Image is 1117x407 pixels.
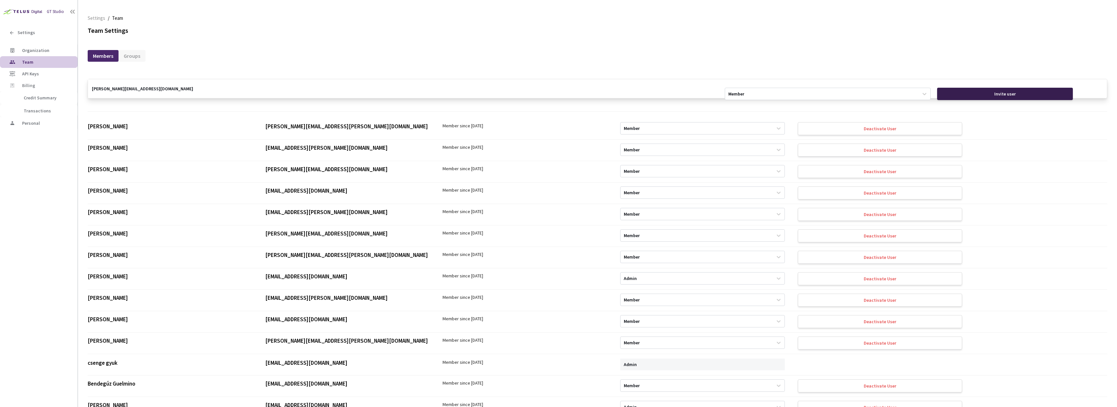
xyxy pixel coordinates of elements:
div: Member [624,383,640,389]
div: [EMAIL_ADDRESS][DOMAIN_NAME] [265,272,430,281]
div: Member [624,125,640,132]
div: [PERSON_NAME] [88,144,252,152]
div: Deactivate User [864,169,896,174]
div: Member [624,297,640,303]
span: Organization [22,47,49,53]
input: Enter an email you’d want to send an invite to [88,79,725,98]
div: Member [624,318,640,324]
a: Settings [86,14,107,21]
div: [PERSON_NAME][EMAIL_ADDRESS][PERSON_NAME][DOMAIN_NAME] [265,337,430,345]
div: [PERSON_NAME] [88,208,252,217]
div: Member [728,91,744,97]
div: [EMAIL_ADDRESS][PERSON_NAME][DOMAIN_NAME] [265,144,430,152]
span: Billing [22,83,35,88]
div: Deactivate User [864,276,896,281]
div: [PERSON_NAME][EMAIL_ADDRESS][DOMAIN_NAME] [265,229,430,238]
span: Settings [18,30,35,35]
div: [PERSON_NAME] [88,122,252,131]
div: Deactivate User [864,319,896,324]
div: [PERSON_NAME][EMAIL_ADDRESS][DOMAIN_NAME] [265,165,430,174]
div: Member since [DATE] [443,208,607,215]
div: [PERSON_NAME] [88,337,252,345]
div: [PERSON_NAME][EMAIL_ADDRESS][PERSON_NAME][DOMAIN_NAME] [265,122,430,131]
div: [PERSON_NAME] [88,315,252,324]
div: Deactivate User [864,383,896,388]
div: Member [624,211,640,217]
div: Member since [DATE] [443,186,607,194]
div: Member since [DATE] [443,272,607,279]
div: csenge gyuk [88,359,252,367]
div: Invite user [994,91,1016,96]
div: Member since [DATE] [443,359,607,366]
div: Deactivate User [864,298,896,303]
li: / [108,14,109,22]
div: Member [624,254,640,260]
div: Groups [119,50,145,62]
div: Member since [DATE] [443,251,607,258]
div: Member [624,340,640,346]
div: [PERSON_NAME][EMAIL_ADDRESS][PERSON_NAME][DOMAIN_NAME] [265,251,430,260]
span: Settings [88,14,105,22]
div: Member [624,168,640,174]
div: Deactivate User [864,340,896,346]
div: [PERSON_NAME] [88,251,252,260]
span: API Keys [22,71,39,77]
span: Credit Summary [24,95,56,101]
div: Deactivate User [864,255,896,260]
div: Member since [DATE] [443,379,607,387]
div: Member [624,190,640,196]
div: Deactivate User [864,147,896,153]
div: [EMAIL_ADDRESS][DOMAIN_NAME] [265,379,430,388]
div: Member since [DATE] [443,337,607,344]
div: [PERSON_NAME] [88,165,252,174]
div: [EMAIL_ADDRESS][PERSON_NAME][DOMAIN_NAME] [265,294,430,302]
div: [EMAIL_ADDRESS][DOMAIN_NAME] [265,186,430,195]
span: Team [22,59,33,65]
div: [PERSON_NAME] [88,294,252,302]
div: GT Studio [47,9,64,15]
div: Deactivate User [864,233,896,238]
div: [EMAIL_ADDRESS][DOMAIN_NAME] [265,315,430,324]
div: Deactivate User [864,126,896,131]
div: [EMAIL_ADDRESS][PERSON_NAME][DOMAIN_NAME] [265,208,430,217]
div: Member [624,233,640,239]
span: Team [112,14,123,22]
div: [PERSON_NAME] [88,186,252,195]
div: Team Settings [88,26,1107,35]
div: Member since [DATE] [443,165,607,172]
div: Member [624,147,640,153]
div: Member since [DATE] [443,144,607,151]
div: [PERSON_NAME] [88,272,252,281]
div: Member since [DATE] [443,229,607,236]
div: [EMAIL_ADDRESS][DOMAIN_NAME] [265,359,430,367]
span: Personal [22,120,40,126]
div: Member since [DATE] [443,315,607,322]
div: Member since [DATE] [443,122,607,129]
div: Deactivate User [864,190,896,196]
div: Admin [624,275,637,282]
div: Member since [DATE] [443,294,607,301]
div: [PERSON_NAME] [88,229,252,238]
div: Deactivate User [864,212,896,217]
div: Bendegúz Guelmino [88,379,252,388]
div: Members [88,50,119,62]
span: Transactions [24,108,51,114]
